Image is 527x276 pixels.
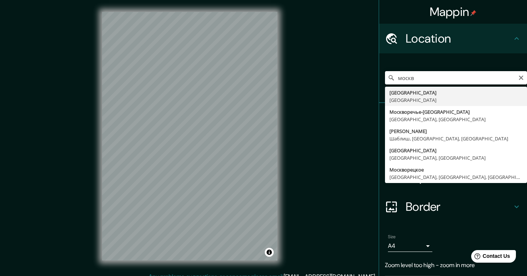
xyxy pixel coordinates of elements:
[389,89,523,96] div: [GEOGRAPHIC_DATA]
[388,240,432,252] div: A4
[379,103,527,133] div: Pins
[385,71,527,84] input: Pick your city or area
[379,133,527,162] div: Style
[379,192,527,222] div: Border
[389,116,523,123] div: [GEOGRAPHIC_DATA], [GEOGRAPHIC_DATA]
[379,162,527,192] div: Layout
[265,248,274,257] button: Toggle attribution
[389,154,523,162] div: [GEOGRAPHIC_DATA], [GEOGRAPHIC_DATA]
[388,234,396,240] label: Size
[389,96,523,104] div: [GEOGRAPHIC_DATA]
[406,199,512,214] h4: Border
[385,261,521,270] p: Zoom level too high - zoom in more
[389,127,523,135] div: [PERSON_NAME]
[389,135,523,142] div: Шаблиш, [GEOGRAPHIC_DATA], [GEOGRAPHIC_DATA]
[406,31,512,46] h4: Location
[389,147,523,154] div: [GEOGRAPHIC_DATA]
[470,10,476,16] img: pin-icon.png
[389,166,523,173] div: Москворецкое
[518,74,524,81] button: Clear
[102,12,277,260] canvas: Map
[389,108,523,116] div: Москворечье-[GEOGRAPHIC_DATA]
[406,170,512,184] h4: Layout
[461,247,519,268] iframe: Help widget launcher
[430,4,477,19] h4: Mappin
[389,173,523,181] div: [GEOGRAPHIC_DATA], [GEOGRAPHIC_DATA], [GEOGRAPHIC_DATA]
[379,24,527,53] div: Location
